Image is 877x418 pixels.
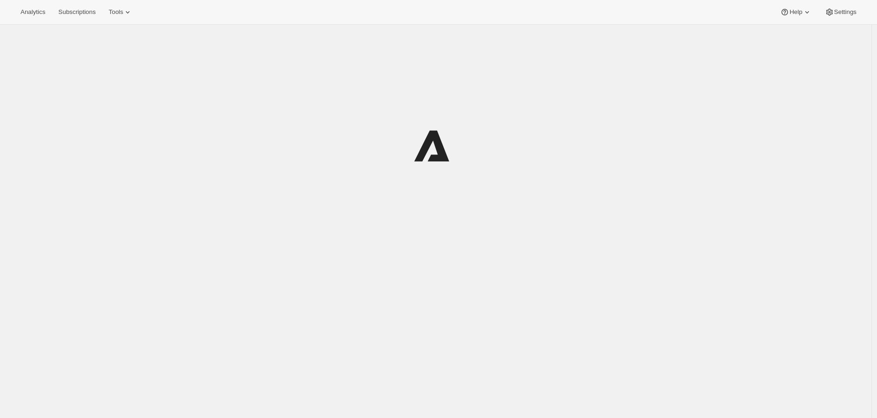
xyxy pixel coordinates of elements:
button: Tools [103,6,138,19]
span: Settings [834,8,856,16]
button: Settings [819,6,862,19]
span: Help [789,8,802,16]
button: Help [774,6,817,19]
button: Subscriptions [53,6,101,19]
span: Subscriptions [58,8,96,16]
span: Tools [109,8,123,16]
span: Analytics [21,8,45,16]
button: Analytics [15,6,51,19]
